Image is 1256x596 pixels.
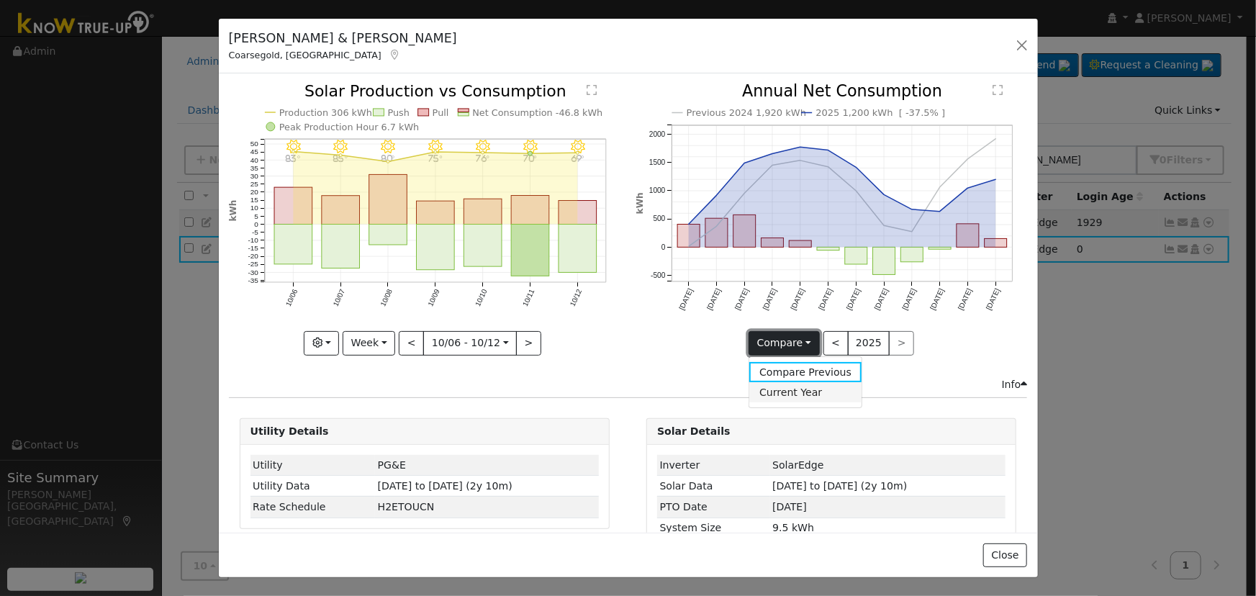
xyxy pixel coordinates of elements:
circle: onclick="" [798,145,803,150]
text: 10/09 [426,288,441,308]
text: 45 [250,148,258,156]
i: 10/06 - Clear [286,140,300,155]
span: [DATE] to [DATE] (2y 10m) [378,480,512,492]
circle: onclick="" [686,244,692,250]
td: Solar Data [657,476,770,497]
rect: onclick="" [511,225,549,276]
text: 25 [250,180,258,188]
text: -25 [248,261,258,268]
text: [DATE] [790,287,807,312]
circle: onclick="" [769,163,775,168]
rect: onclick="" [790,241,812,248]
rect: onclick="" [559,225,597,273]
h5: [PERSON_NAME] & [PERSON_NAME] [229,29,457,48]
text: Production 306 kWh [279,107,372,118]
rect: onclick="" [464,199,502,225]
text:  [993,85,1003,96]
text: -15 [248,245,258,253]
circle: onclick="" [482,151,484,154]
rect: onclick="" [985,239,1007,248]
text: 5 [254,212,258,220]
button: < [823,331,849,356]
strong: Solar Details [657,425,730,437]
span: ID: 1736745, authorized: 01/01/20 [378,459,406,471]
text: 35 [250,164,258,172]
circle: onclick="" [742,191,748,197]
span: F [378,501,435,513]
text: 1000 [649,187,666,195]
td: Rate Schedule [250,497,376,518]
rect: onclick="" [873,248,895,275]
span: [DATE] to [DATE] (2y 10m) [772,480,907,492]
circle: onclick="" [854,189,859,194]
text: [DATE] [985,287,1002,312]
i: 10/12 - Clear [571,140,585,155]
text: 40 [250,156,258,164]
p: 76° [470,154,495,162]
td: Utility [250,455,376,476]
circle: onclick="" [993,136,999,142]
i: 10/09 - Clear [428,140,443,155]
circle: onclick="" [576,152,579,155]
text: 10/10 [474,288,489,308]
text: [DATE] [678,287,695,312]
rect: onclick="" [464,225,502,267]
circle: onclick="" [854,165,859,171]
text: [DATE] [901,287,918,312]
circle: onclick="" [937,185,943,191]
text: 30 [250,172,258,180]
circle: onclick="" [882,192,887,198]
text: 50 [250,140,258,148]
text: [DATE] [957,287,975,312]
rect: onclick="" [322,225,360,268]
button: 10/06 - 10/12 [423,331,517,356]
text: [DATE] [705,287,723,312]
circle: onclick="" [292,150,294,153]
circle: onclick="" [434,150,437,153]
circle: onclick="" [965,186,971,191]
span: Coarsegold, [GEOGRAPHIC_DATA] [229,50,381,60]
p: 85° [327,154,353,162]
text:  [587,84,597,96]
circle: onclick="" [339,154,342,157]
td: Utility Data [250,476,376,497]
span: [DATE] [772,501,807,513]
rect: onclick="" [677,225,700,248]
text: Peak Production Hour 6.7 kWh [279,122,420,132]
text: 10/11 [521,288,536,308]
button: Compare [749,331,820,356]
text: -35 [248,276,258,284]
text: 500 [654,215,666,223]
text: 20 [250,189,258,197]
text: kWh [228,200,238,222]
text: -30 [248,268,258,276]
text: 0 [254,220,258,228]
text: kWh [635,193,645,215]
circle: onclick="" [993,177,999,183]
circle: onclick="" [742,161,748,166]
text: -5 [252,228,258,236]
text: 15 [250,197,258,204]
i: 10/11 - Clear [523,140,538,155]
text: -20 [248,253,258,261]
rect: onclick="" [901,248,923,262]
text: Previous 2024 1,920 kWh [687,108,806,119]
rect: onclick="" [369,225,407,245]
circle: onclick="" [798,158,803,163]
p: 70° [518,154,543,162]
circle: onclick="" [528,152,533,156]
circle: onclick="" [826,148,831,153]
text: 1500 [649,158,666,166]
text: [DATE] [873,287,890,312]
circle: onclick="" [937,209,943,215]
circle: onclick="" [714,193,720,199]
i: 10/08 - Clear [381,140,395,155]
rect: onclick="" [416,202,454,225]
circle: onclick="" [826,164,831,170]
rect: onclick="" [416,225,454,270]
text: [DATE] [762,287,779,312]
text: 10/08 [379,288,394,308]
rect: onclick="" [817,248,839,250]
text: Solar Production vs Consumption [304,82,566,100]
rect: onclick="" [559,201,597,225]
